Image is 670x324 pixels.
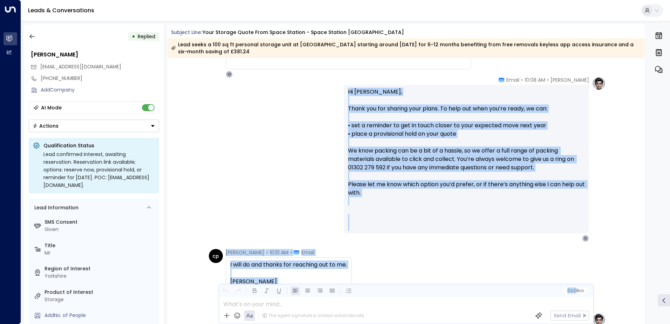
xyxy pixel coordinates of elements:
span: chrispollard48@gmail.com [40,63,121,70]
div: [PERSON_NAME] [31,50,159,59]
span: [PERSON_NAME] [551,76,589,83]
div: [PHONE_NUMBER] [41,75,159,82]
span: [PERSON_NAME] [226,249,264,256]
div: Actions [33,123,59,129]
div: C [582,235,589,242]
span: Email [301,249,314,256]
span: 10:08 AM [525,76,545,83]
div: The agent signature is added automatically [262,312,364,319]
label: Region of Interest [45,265,156,272]
p: Hi [PERSON_NAME], Thank you for sharing your plans. To help out when you’re ready, we can: • set ... [348,88,585,205]
div: Storage [45,296,156,303]
a: Leads & Conversations [28,6,94,14]
span: Subject Line: [171,29,202,36]
span: • [521,76,523,83]
div: O [226,71,233,78]
button: Cc|Bcc [564,288,587,294]
button: Redo [233,286,242,295]
span: Cc Bcc [567,288,584,293]
span: [EMAIL_ADDRESS][DOMAIN_NAME] [40,63,121,70]
div: Button group with a nested menu [29,120,159,132]
span: Replied [138,33,155,40]
div: Lead seeks a 100 sq ft personal storage unit at [GEOGRAPHIC_DATA] starting around [DATE] for 6-12... [171,41,641,55]
div: AddNo. of People [45,312,156,319]
div: Your storage quote from Space Station - Space Station [GEOGRAPHIC_DATA] [203,29,404,36]
div: AddCompany [41,86,159,94]
button: Undo [221,286,230,295]
div: Mr [45,249,156,257]
div: AI Mode [41,104,62,111]
div: Lead confirmed interest, awaiting reservation. Reservation link available; options: reserve now, ... [43,150,155,189]
label: Title [45,242,156,249]
span: • [547,76,549,83]
span: Email [506,76,519,83]
span: | [574,288,575,293]
span: • [266,249,268,256]
button: Actions [29,120,159,132]
div: I will do and thanks for reaching out to me. [230,261,347,269]
label: SMS Consent [45,218,156,226]
div: cp [209,249,223,263]
div: • [132,30,135,43]
p: Qualification Status [43,142,155,149]
span: 10:10 AM [269,249,288,256]
div: [PERSON_NAME] [230,277,347,286]
img: profile-logo.png [592,76,606,90]
label: Product of Interest [45,289,156,296]
span: • [290,249,292,256]
div: Given [45,226,156,233]
div: Lead Information [32,204,78,211]
div: Yorkshire [45,272,156,280]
